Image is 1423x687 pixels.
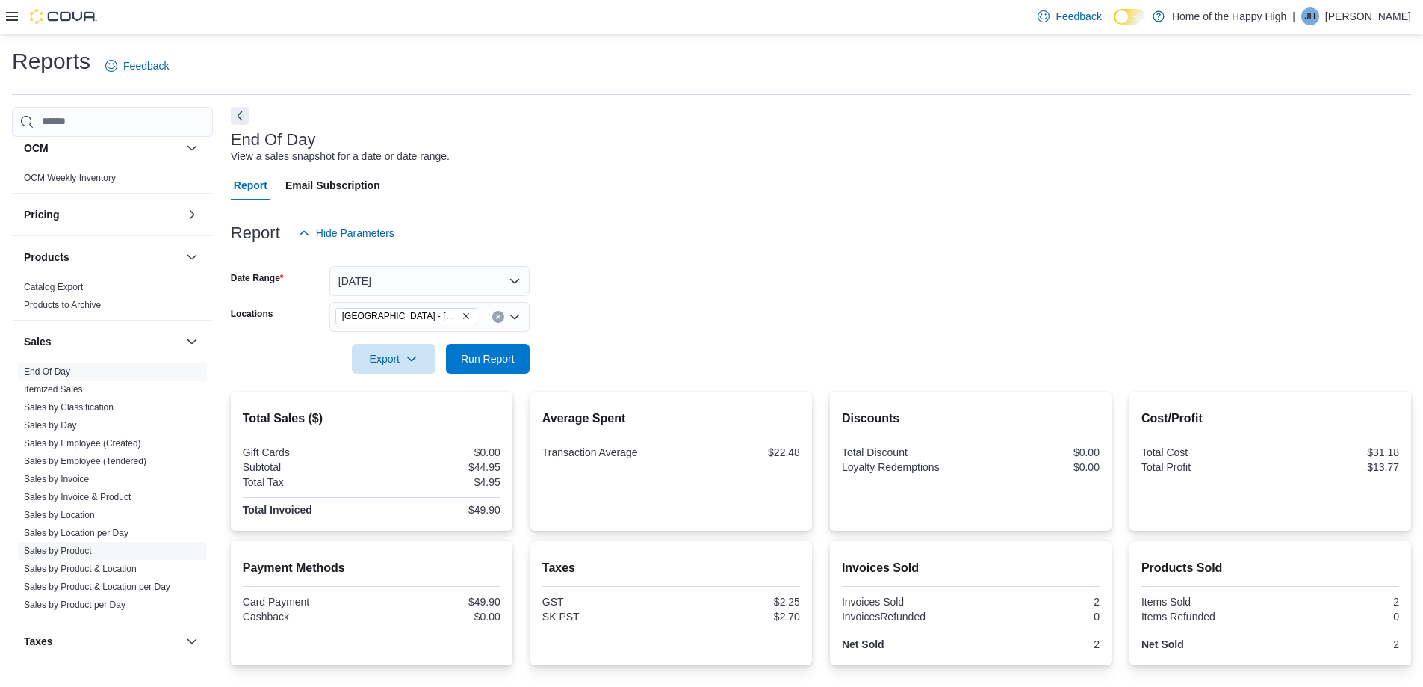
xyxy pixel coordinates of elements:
[24,366,70,377] a: End Of Day
[542,611,669,623] div: SK PST
[243,476,369,488] div: Total Tax
[24,528,128,538] a: Sales by Location per Day
[542,446,669,458] div: Transaction Average
[542,559,800,577] h2: Taxes
[12,169,213,193] div: OCM
[1141,638,1184,650] strong: Net Sold
[24,250,69,265] h3: Products
[1141,461,1268,473] div: Total Profit
[1325,7,1411,25] p: [PERSON_NAME]
[1273,596,1399,608] div: 2
[374,461,500,473] div: $44.95
[374,476,500,488] div: $4.95
[461,351,515,366] span: Run Report
[24,402,114,413] a: Sales by Classification
[285,170,380,200] span: Email Subscription
[973,611,1100,623] div: 0
[243,504,312,516] strong: Total Invoiced
[446,344,530,374] button: Run Report
[674,596,800,608] div: $2.25
[24,545,92,557] span: Sales by Product
[1273,638,1399,650] div: 2
[24,300,101,310] a: Products to Archive
[1141,410,1399,428] h2: Cost/Profit
[24,491,131,503] span: Sales by Invoice & Product
[24,546,92,556] a: Sales by Product
[842,446,968,458] div: Total Discount
[24,564,137,574] a: Sales by Product & Location
[231,224,280,242] h3: Report
[243,461,369,473] div: Subtotal
[973,638,1100,650] div: 2
[24,563,137,575] span: Sales by Product & Location
[123,58,169,73] span: Feedback
[231,149,450,164] div: View a sales snapshot for a date or date range.
[674,611,800,623] div: $2.70
[24,634,180,649] button: Taxes
[24,172,116,184] span: OCM Weekly Inventory
[24,600,125,610] a: Sales by Product per Day
[24,419,77,431] span: Sales by Day
[24,334,180,349] button: Sales
[973,596,1100,608] div: 2
[842,638,884,650] strong: Net Sold
[24,492,131,502] a: Sales by Invoice & Product
[973,446,1100,458] div: $0.00
[361,344,427,374] span: Export
[99,51,175,81] a: Feedback
[24,173,116,183] a: OCM Weekly Inventory
[1055,9,1101,24] span: Feedback
[1273,611,1399,623] div: 0
[24,420,77,431] a: Sales by Day
[24,456,146,466] a: Sales by Employee (Tendered)
[1305,7,1316,25] span: JH
[24,455,146,467] span: Sales by Employee (Tendered)
[24,207,180,222] button: Pricing
[24,437,141,449] span: Sales by Employee (Created)
[183,248,201,266] button: Products
[509,311,521,323] button: Open list of options
[1273,446,1399,458] div: $31.18
[231,131,316,149] h3: End Of Day
[24,334,52,349] h3: Sales
[183,139,201,157] button: OCM
[1172,7,1286,25] p: Home of the Happy High
[24,384,83,395] a: Itemized Sales
[24,207,59,222] h3: Pricing
[462,312,471,321] button: Remove Battleford - Battleford Crossing - Fire & Flower from selection in this group
[24,582,170,592] a: Sales by Product & Location per Day
[24,473,89,485] span: Sales by Invoice
[374,504,500,516] div: $49.90
[231,272,284,284] label: Date Range
[352,344,435,374] button: Export
[842,461,968,473] div: Loyalty Redemptions
[231,308,273,320] label: Locations
[842,596,968,608] div: Invoices Sold
[674,446,800,458] div: $22.48
[183,206,201,224] button: Pricing
[542,596,669,608] div: GST
[1301,7,1319,25] div: Joshua Hunt
[243,410,500,428] h2: Total Sales ($)
[1141,559,1399,577] h2: Products Sold
[234,170,267,200] span: Report
[243,611,369,623] div: Cashback
[12,46,90,76] h1: Reports
[492,311,504,323] button: Clear input
[24,474,89,484] a: Sales by Invoice
[24,438,141,449] a: Sales by Employee (Created)
[24,383,83,395] span: Itemized Sales
[231,107,249,125] button: Next
[329,266,530,296] button: [DATE]
[24,599,125,611] span: Sales by Product per Day
[1032,1,1107,31] a: Feedback
[24,634,53,649] h3: Taxes
[24,299,101,311] span: Products to Archive
[316,226,394,241] span: Hide Parameters
[24,401,114,413] span: Sales by Classification
[183,333,201,351] button: Sales
[842,611,968,623] div: InvoicesRefunded
[12,278,213,320] div: Products
[1273,461,1399,473] div: $13.77
[243,446,369,458] div: Gift Cards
